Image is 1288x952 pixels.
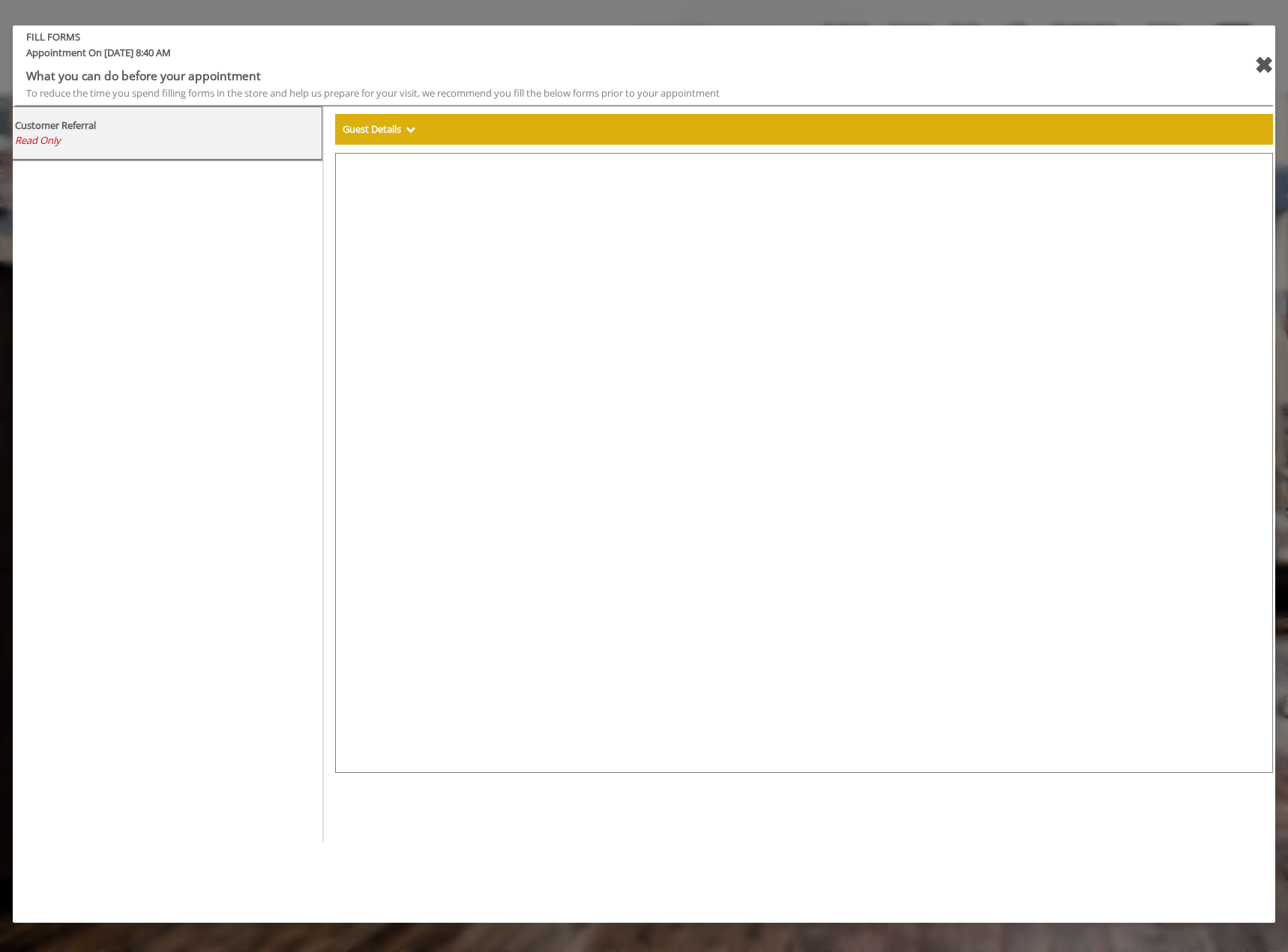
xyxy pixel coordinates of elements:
iframe: formsViewWeb [335,153,1273,773]
b: Customer Referral [15,118,96,132]
span: Show [406,122,415,136]
div: close forms [1254,47,1273,83]
b: Guest Details [343,122,401,136]
b: What you can do before your appointment [26,67,261,84]
span: Read Only [15,133,61,147]
b: FILL FORMS [15,29,1166,45]
div: To reduce the time you spend filling forms in the store and help us prepare for your visit, we re... [26,85,1155,101]
div: Guest Details Show [335,114,1273,145]
span: Appointment On [DATE] 8:40 AM [15,45,1166,67]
